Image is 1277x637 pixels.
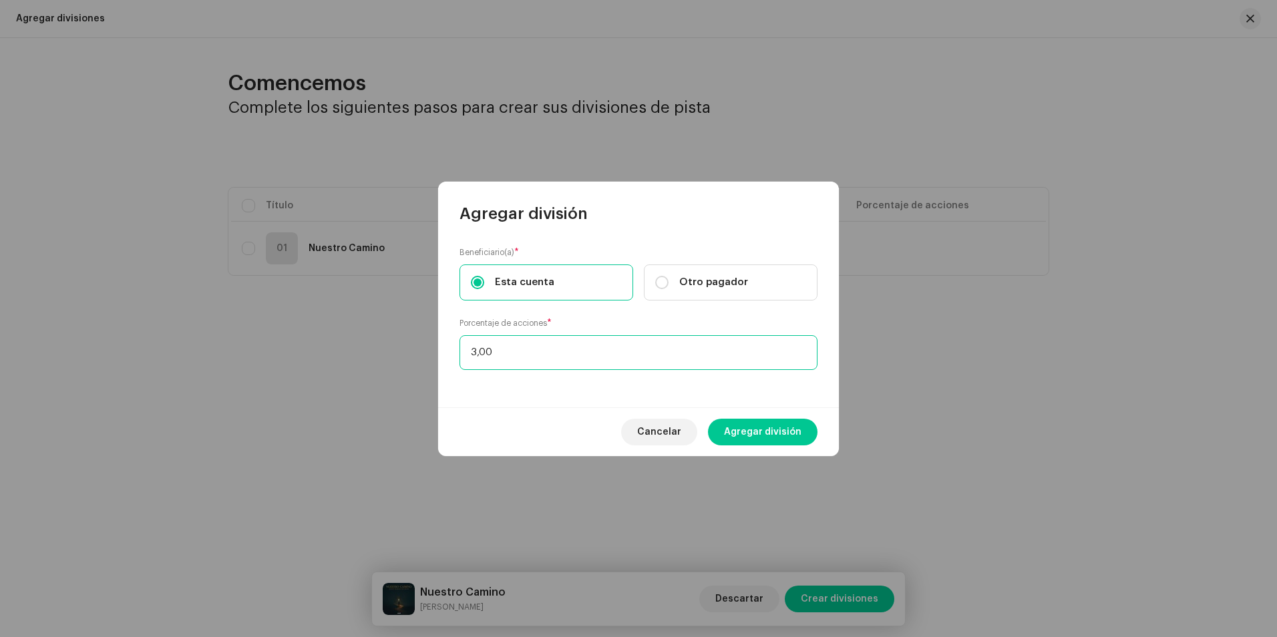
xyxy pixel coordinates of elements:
[708,419,817,445] button: Agregar división
[460,316,547,330] small: Porcentaje de acciones
[495,275,554,290] span: Esta cuenta
[724,419,801,445] span: Agregar división
[621,419,697,445] button: Cancelar
[637,419,681,445] span: Cancelar
[460,203,588,224] span: Agregar división
[460,335,817,370] input: Ingrese el porcentaje de acciones
[460,246,514,259] small: Beneficiario(a)
[679,275,748,290] span: Otro pagador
